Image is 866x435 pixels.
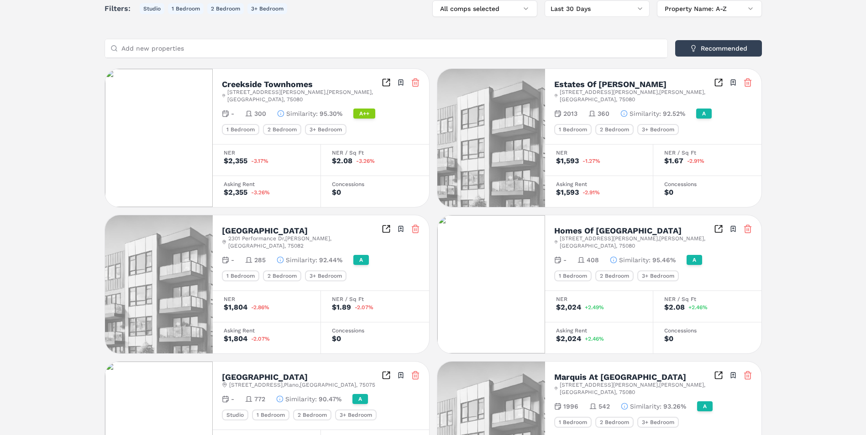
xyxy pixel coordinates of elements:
[688,305,708,310] span: +2.46%
[277,255,342,264] button: Similarity:92.44%
[432,0,537,17] button: All comps selected
[121,39,662,57] input: Add new properties
[664,189,673,196] div: $0
[332,150,418,155] div: NER / Sq Ft
[687,255,702,265] div: A
[664,328,751,333] div: Concessions
[224,304,247,311] div: $1,804
[382,78,391,87] a: Inspect Comparables
[332,296,418,302] div: NER / Sq Ft
[382,224,391,233] a: Inspect Comparables
[263,124,301,135] div: 2 Bedroom
[663,109,685,118] span: 92.52%
[320,109,342,118] span: 95.30%
[276,394,341,404] button: Similarity:90.47%
[286,255,317,264] span: Similarity :
[222,227,308,235] h2: [GEOGRAPHIC_DATA]
[224,189,247,196] div: $2,355
[583,190,600,195] span: -2.91%
[554,124,592,135] div: 1 Bedroom
[224,296,310,302] div: NER
[140,3,164,14] button: Studio
[556,328,642,333] div: Asking Rent
[224,181,310,187] div: Asking Rent
[620,109,685,118] button: Similarity:92.52%
[222,80,313,88] h2: Creekside Townhomes
[335,409,377,420] div: 3+ Bedroom
[556,150,642,155] div: NER
[254,255,266,264] span: 285
[251,336,270,342] span: -2.07%
[587,255,599,264] span: 408
[251,305,269,310] span: -2.86%
[263,270,301,281] div: 2 Bedroom
[293,409,331,420] div: 2 Bedroom
[355,305,373,310] span: -2.07%
[332,335,341,342] div: $0
[595,417,634,428] div: 2 Bedroom
[105,3,136,14] span: Filters:
[247,3,287,14] button: 3+ Bedroom
[664,304,685,311] div: $2.08
[254,394,265,404] span: 772
[637,124,679,135] div: 3+ Bedroom
[352,394,368,404] div: A
[714,224,723,233] a: Inspect Comparables
[332,328,418,333] div: Concessions
[229,381,375,388] span: [STREET_ADDRESS] , Plano , [GEOGRAPHIC_DATA] , 75075
[228,235,382,249] span: 2301 Performance Dr , [PERSON_NAME] , [GEOGRAPHIC_DATA] , 75082
[285,394,317,404] span: Similarity :
[224,335,247,342] div: $1,804
[332,157,352,165] div: $2.08
[231,394,234,404] span: -
[554,270,592,281] div: 1 Bedroom
[319,394,341,404] span: 90.47%
[332,189,341,196] div: $0
[286,109,318,118] span: Similarity :
[353,109,375,119] div: A++
[252,409,289,420] div: 1 Bedroom
[254,109,266,118] span: 300
[332,304,351,311] div: $1.89
[207,3,244,14] button: 2 Bedroom
[556,335,581,342] div: $2,024
[353,255,369,265] div: A
[554,227,682,235] h2: Homes Of [GEOGRAPHIC_DATA]
[664,296,751,302] div: NER / Sq Ft
[227,88,382,103] span: [STREET_ADDRESS][PERSON_NAME] , [PERSON_NAME] , [GEOGRAPHIC_DATA] , 75080
[556,304,581,311] div: $2,024
[222,373,308,381] h2: [GEOGRAPHIC_DATA]
[637,270,679,281] div: 3+ Bedroom
[619,255,651,264] span: Similarity :
[664,150,751,155] div: NER / Sq Ft
[652,255,676,264] span: 95.46%
[585,336,604,342] span: +2.46%
[382,371,391,380] a: Inspect Comparables
[224,157,247,165] div: $2,355
[687,158,704,164] span: -2.91%
[563,109,577,118] span: 2013
[251,190,270,195] span: -3.26%
[697,401,713,411] div: A
[657,0,762,17] button: Property Name: A-Z
[664,181,751,187] div: Concessions
[585,305,604,310] span: +2.49%
[630,109,661,118] span: Similarity :
[630,402,661,411] span: Similarity :
[560,381,714,396] span: [STREET_ADDRESS][PERSON_NAME] , [PERSON_NAME] , [GEOGRAPHIC_DATA] , 75080
[637,417,679,428] div: 3+ Bedroom
[595,270,634,281] div: 2 Bedroom
[222,270,259,281] div: 1 Bedroom
[554,80,667,88] h2: Estates Of [PERSON_NAME]
[222,124,259,135] div: 1 Bedroom
[277,109,342,118] button: Similarity:95.30%
[231,255,234,264] span: -
[595,124,634,135] div: 2 Bedroom
[556,189,579,196] div: $1,593
[556,157,579,165] div: $1,593
[560,235,714,249] span: [STREET_ADDRESS][PERSON_NAME] , [PERSON_NAME] , [GEOGRAPHIC_DATA] , 75080
[664,335,673,342] div: $0
[714,78,723,87] a: Inspect Comparables
[556,181,642,187] div: Asking Rent
[251,158,268,164] span: -3.17%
